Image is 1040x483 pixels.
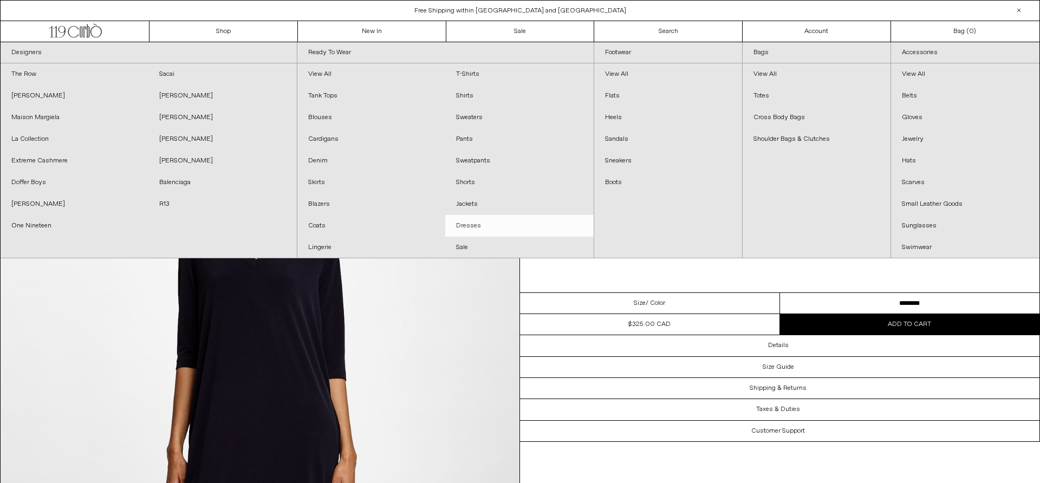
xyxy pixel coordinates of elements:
[751,427,805,435] h3: Customer Support
[646,298,665,308] span: / Color
[1,193,148,215] a: [PERSON_NAME]
[445,128,593,150] a: Pants
[891,128,1039,150] a: Jewelry
[148,85,296,107] a: [PERSON_NAME]
[297,237,445,258] a: Lingerie
[414,6,626,15] a: Free Shipping within [GEOGRAPHIC_DATA] and [GEOGRAPHIC_DATA]
[634,298,646,308] span: Size
[594,85,742,107] a: Flats
[891,172,1039,193] a: Scarves
[891,107,1039,128] a: Gloves
[148,150,296,172] a: [PERSON_NAME]
[763,363,794,371] h3: Size Guide
[888,320,931,329] span: Add to cart
[743,63,890,85] a: View All
[297,85,445,107] a: Tank Tops
[750,384,807,392] h3: Shipping & Returns
[1,85,148,107] a: [PERSON_NAME]
[445,107,593,128] a: Sweaters
[445,172,593,193] a: Shorts
[891,63,1039,85] a: View All
[891,237,1039,258] a: Swimwear
[594,63,742,85] a: View All
[445,215,593,237] a: Dresses
[594,150,742,172] a: Sneakers
[743,42,890,63] a: Bags
[148,107,296,128] a: [PERSON_NAME]
[743,85,890,107] a: Totes
[445,63,593,85] a: T-Shirts
[1,215,148,237] a: One Nineteen
[297,215,445,237] a: Coats
[969,27,973,36] span: 0
[594,172,742,193] a: Boots
[1,150,148,172] a: Extreme Cashmere
[891,150,1039,172] a: Hats
[297,193,445,215] a: Blazers
[756,406,800,413] h3: Taxes & Duties
[148,172,296,193] a: Balenciaga
[446,21,595,42] a: Sale
[297,63,445,85] a: View All
[445,85,593,107] a: Shirts
[1,42,297,63] a: Designers
[594,21,743,42] a: Search
[297,172,445,193] a: Skirts
[594,42,742,63] a: Footwear
[743,107,890,128] a: Cross Body Bags
[891,21,1039,42] a: Bag ()
[149,21,298,42] a: Shop
[445,237,593,258] a: Sale
[891,193,1039,215] a: Small Leather Goods
[148,63,296,85] a: Sacai
[1,107,148,128] a: Maison Margiela
[594,128,742,150] a: Sandals
[780,314,1040,335] button: Add to cart
[891,85,1039,107] a: Belts
[445,150,593,172] a: Sweatpants
[445,193,593,215] a: Jackets
[1,63,148,85] a: The Row
[628,319,671,329] div: $325.00 CAD
[1,128,148,150] a: La Collection
[969,27,976,36] span: )
[297,150,445,172] a: Denim
[768,342,789,349] h3: Details
[1,172,148,193] a: Doffer Boys
[148,193,296,215] a: R13
[297,128,445,150] a: Cardigans
[891,215,1039,237] a: Sunglasses
[297,42,594,63] a: Ready To Wear
[891,42,1039,63] a: Accessories
[594,107,742,128] a: Heels
[297,107,445,128] a: Blouses
[148,128,296,150] a: [PERSON_NAME]
[743,21,891,42] a: Account
[298,21,446,42] a: New In
[743,128,890,150] a: Shoulder Bags & Clutches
